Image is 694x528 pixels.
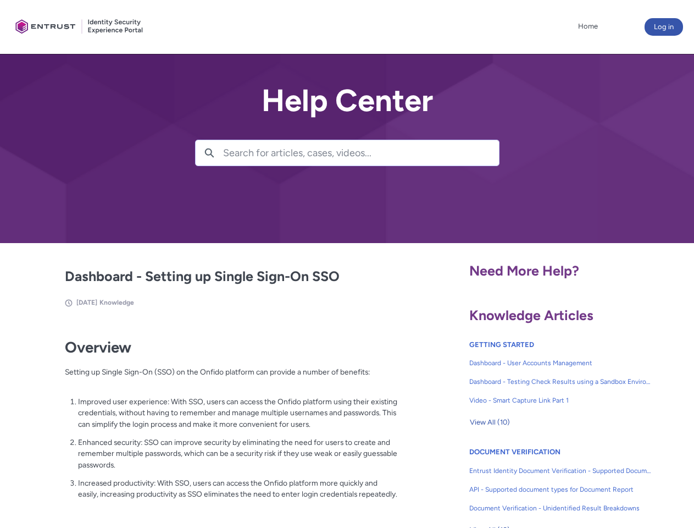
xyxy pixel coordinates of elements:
h2: Dashboard - Setting up Single Sign-On SSO [65,266,398,287]
button: Log in [645,18,683,36]
strong: Overview [65,338,131,356]
span: Video - Smart Capture Link Part 1 [469,395,652,405]
a: GETTING STARTED [469,340,534,349]
span: Dashboard - Testing Check Results using a Sandbox Environment [469,377,652,387]
span: Knowledge Articles [469,307,593,323]
input: Search for articles, cases, videos... [223,140,499,166]
p: Setting up Single Sign-On (SSO) on the Onfido platform can provide a number of benefits: [65,366,398,389]
span: View All (10) [470,414,510,431]
span: Dashboard - User Accounts Management [469,358,652,368]
p: Improved user experience: With SSO, users can access the Onfido platform using their existing cre... [78,396,398,430]
a: Dashboard - Testing Check Results using a Sandbox Environment [469,372,652,391]
a: Dashboard - User Accounts Management [469,354,652,372]
h2: Help Center [195,84,499,118]
span: [DATE] [76,299,97,306]
span: Need More Help? [469,262,579,279]
a: Home [575,18,601,35]
button: Search [196,140,223,166]
li: Knowledge [99,298,134,307]
button: View All (10) [469,414,510,431]
a: Video - Smart Capture Link Part 1 [469,391,652,410]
